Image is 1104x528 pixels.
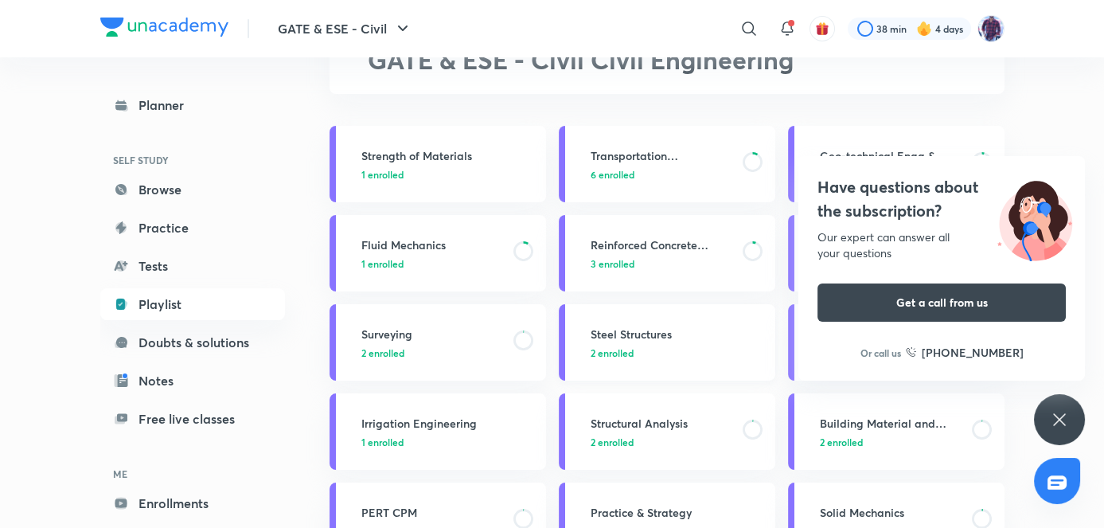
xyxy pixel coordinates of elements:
img: Company Logo [100,18,228,37]
a: Building Material and Construction2 enrolled [788,393,1005,470]
h3: Strength of Materials [361,147,536,164]
a: Practice [100,212,285,244]
span: 2 enrolled [820,435,863,449]
span: 1 enrolled [361,256,404,271]
h3: PERT CPM [361,504,504,521]
h6: SELF STUDY [100,147,285,174]
a: Irrigation Engineering1 enrolled [330,393,546,470]
h3: Structural Analysis [591,415,733,432]
img: avatar [815,22,829,36]
h3: Geo-technical Engg & Found. Engg [820,147,962,164]
h3: Practice & Strategy [591,504,766,521]
span: 2 enrolled [591,346,634,360]
h3: Reinforced Concrete Structure [591,237,733,253]
a: Tests [100,250,285,282]
a: Browse [100,174,285,205]
span: 3 enrolled [591,256,634,271]
span: 2 enrolled [591,435,634,449]
span: GATE & ESE - Civil Civil Engineering [368,42,794,76]
a: Transportation Engineering6 enrolled [559,126,775,202]
a: Notes [100,365,285,397]
a: Company Logo [100,18,228,41]
span: 1 enrolled [361,167,404,182]
button: GATE & ESE - Civil [268,13,422,45]
a: Reinforced Concrete Structure3 enrolled [559,215,775,291]
button: Get a call from us [817,284,1066,322]
span: 6 enrolled [591,167,634,182]
a: Steel Structures2 enrolled [559,304,775,381]
a: Structural Analysis2 enrolled [559,393,775,470]
a: Doubts & solutions [100,327,285,358]
h4: Have questions about the subscription? [817,175,1066,223]
div: Our expert can answer all your questions [817,229,1066,261]
a: Geo-technical Engg & Found. Engg6 enrolled [788,126,1005,202]
a: Enrollments [100,487,285,519]
a: Fluid Mechanics1 enrolled [330,215,546,291]
span: 2 enrolled [361,346,404,360]
a: Playlist [100,288,285,320]
img: ttu_illustration_new.svg [985,175,1085,261]
h3: Solid Mechanics [820,504,962,521]
span: 1 enrolled [361,435,404,449]
p: Or call us [860,346,901,360]
a: Surveying2 enrolled [330,304,546,381]
h3: Irrigation Engineering [361,415,536,432]
a: Free live classes [100,403,285,435]
h3: Transportation Engineering [591,147,733,164]
h3: Fluid Mechanics [361,237,504,253]
img: Tejasvi Upadhyay [977,15,1005,42]
a: Engineering Mechanics1 enrolled [788,304,1005,381]
a: Planner [100,89,285,121]
h3: Steel Structures [591,326,766,342]
h3: Building Material and Construction [820,415,962,432]
a: Environmental Engineering4 enrolled [788,215,1005,291]
img: streak [916,21,932,37]
a: Strength of Materials1 enrolled [330,126,546,202]
h3: Surveying [361,326,504,342]
button: avatar [809,16,835,41]
h6: ME [100,460,285,487]
h6: [PHONE_NUMBER] [922,344,1024,361]
a: [PHONE_NUMBER] [906,344,1024,361]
